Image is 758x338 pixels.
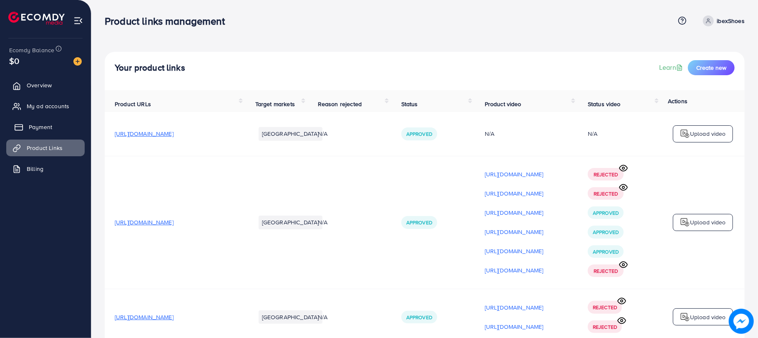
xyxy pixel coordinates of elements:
[717,16,745,26] p: ibexShoes
[680,312,690,322] img: logo
[729,309,754,334] img: image
[594,171,618,178] span: Rejected
[318,218,327,226] span: N/A
[27,102,69,110] span: My ad accounts
[593,248,619,255] span: Approved
[115,130,174,138] span: [URL][DOMAIN_NAME]
[115,100,151,108] span: Product URLs
[259,310,322,324] li: [GEOGRAPHIC_DATA]
[680,129,690,139] img: logo
[9,46,54,54] span: Ecomdy Balance
[259,216,322,229] li: [GEOGRAPHIC_DATA]
[406,219,432,226] span: Approved
[29,123,52,131] span: Payment
[6,98,85,114] a: My ad accounts
[593,304,617,311] span: Rejected
[73,16,83,25] img: menu
[485,169,544,179] p: [URL][DOMAIN_NAME]
[593,229,619,236] span: Approved
[680,217,690,227] img: logo
[690,129,726,139] p: Upload video
[485,130,568,138] div: N/A
[593,323,617,330] span: Rejected
[688,60,735,75] button: Create new
[8,12,65,25] img: logo
[485,188,544,198] p: [URL][DOMAIN_NAME]
[115,63,185,73] h4: Your product links
[690,312,726,322] p: Upload video
[6,160,85,177] a: Billing
[594,267,618,274] span: Rejected
[255,100,295,108] span: Target markets
[485,302,544,313] p: [URL][DOMAIN_NAME]
[115,313,174,321] span: [URL][DOMAIN_NAME]
[485,208,544,218] p: [URL][DOMAIN_NAME]
[6,77,85,94] a: Overview
[27,144,63,152] span: Product Links
[485,246,544,256] p: [URL][DOMAIN_NAME]
[485,100,521,108] span: Product video
[401,100,418,108] span: Status
[406,314,432,321] span: Approved
[700,15,745,26] a: ibexShoes
[318,130,327,138] span: N/A
[73,57,82,66] img: image
[588,100,621,108] span: Status video
[593,209,619,216] span: Approved
[9,55,19,67] span: $0
[318,313,327,321] span: N/A
[485,265,544,275] p: [URL][DOMAIN_NAME]
[318,100,362,108] span: Reason rejected
[6,119,85,135] a: Payment
[690,217,726,227] p: Upload video
[6,140,85,156] a: Product Links
[115,218,174,226] span: [URL][DOMAIN_NAME]
[485,227,544,237] p: [URL][DOMAIN_NAME]
[659,63,685,72] a: Learn
[588,130,597,138] div: N/A
[259,127,322,140] li: [GEOGRAPHIC_DATA]
[27,81,52,89] span: Overview
[696,64,726,72] span: Create new
[105,15,232,27] h3: Product links management
[485,322,544,332] p: [URL][DOMAIN_NAME]
[594,190,618,197] span: Rejected
[668,97,687,105] span: Actions
[406,130,432,137] span: Approved
[27,165,43,173] span: Billing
